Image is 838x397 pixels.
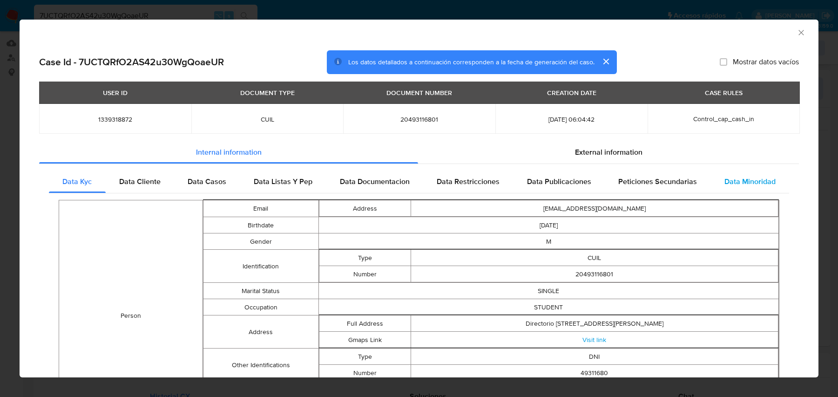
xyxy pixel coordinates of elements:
div: CASE RULES [699,85,748,101]
div: USER ID [97,85,133,101]
td: Type [319,349,411,365]
span: Control_cap_cash_in [693,114,754,123]
td: [DATE] [318,217,779,233]
span: Data Kyc [62,176,92,187]
td: [EMAIL_ADDRESS][DOMAIN_NAME] [411,200,778,217]
td: Address [203,315,318,349]
span: Mostrar datos vacíos [733,57,799,67]
td: SINGLE [318,283,779,299]
td: Marital Status [203,283,318,299]
td: Email [203,200,318,217]
td: Birthdate [203,217,318,233]
input: Mostrar datos vacíos [720,58,727,66]
td: Address [319,200,411,217]
div: DOCUMENT NUMBER [381,85,458,101]
span: External information [575,147,642,157]
h2: Case Id - 7UCTQRfO2AS42u30WgQoaeUR [39,56,224,68]
td: Number [319,266,411,282]
a: Visit link [582,335,606,344]
span: CUIL [203,115,332,123]
td: Identification [203,250,318,283]
span: Los datos detallados a continuación corresponden a la fecha de generación del caso. [348,57,595,67]
span: Data Minoridad [724,176,776,187]
td: Occupation [203,299,318,315]
div: CREATION DATE [541,85,602,101]
button: Cerrar ventana [797,28,805,36]
div: closure-recommendation-modal [20,20,818,377]
span: 1339318872 [50,115,180,123]
span: Data Casos [188,176,226,187]
span: Data Listas Y Pep [254,176,312,187]
span: Data Restricciones [437,176,500,187]
td: Directorio [STREET_ADDRESS][PERSON_NAME] [411,315,778,332]
td: Full Address [319,315,411,332]
td: Number [319,365,411,381]
div: DOCUMENT TYPE [235,85,300,101]
span: Data Cliente [119,176,161,187]
td: Other Identifications [203,349,318,382]
button: cerrar [595,50,617,73]
span: Internal information [196,147,262,157]
span: 20493116801 [354,115,484,123]
div: Detailed info [39,141,799,164]
span: [DATE] 06:04:42 [507,115,636,123]
td: Type [319,250,411,266]
td: STUDENT [318,299,779,315]
span: Data Publicaciones [527,176,591,187]
td: DNI [411,349,778,365]
span: Data Documentacion [340,176,410,187]
td: 20493116801 [411,266,778,282]
td: Gmaps Link [319,332,411,348]
span: Peticiones Secundarias [618,176,697,187]
td: M [318,233,779,250]
div: Detailed internal info [49,171,789,193]
td: 49311680 [411,365,778,381]
td: Gender [203,233,318,250]
td: CUIL [411,250,778,266]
